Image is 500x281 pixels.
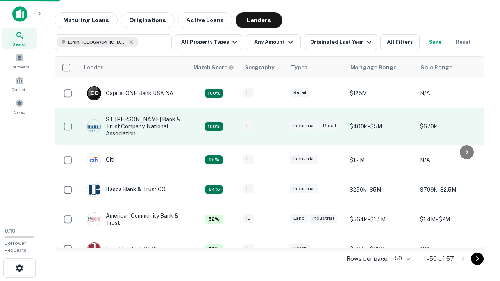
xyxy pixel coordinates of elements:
td: $670k [416,108,486,145]
button: Originations [121,12,175,28]
div: Capitalize uses an advanced AI algorithm to match your search with the best lender. The match sco... [205,89,223,98]
div: IL [243,214,254,223]
a: Borrowers [2,50,37,71]
th: Lender [79,57,189,78]
button: Maturing Loans [55,12,118,28]
button: All Property Types [175,34,243,50]
button: Save your search to get updates of matches that match your search criteria. [423,34,448,50]
div: Capital ONE Bank USA NA [87,86,173,100]
img: picture [87,183,101,196]
div: Republic Bank Of Chicago [87,242,173,256]
div: Industrial [290,121,318,130]
th: Sale Range [416,57,486,78]
div: American Community Bank & Trust [87,212,181,226]
button: Reset [451,34,476,50]
span: 0 / 10 [5,228,16,234]
div: IL [243,121,254,130]
span: Search [12,41,27,47]
div: Land [290,214,308,223]
div: Lender [84,63,103,72]
td: N/A [416,78,486,108]
div: Itasca Bank & Trust CO. [87,183,166,197]
div: Retail [290,244,310,253]
th: Geography [239,57,286,78]
span: Borrowers [10,64,29,70]
div: Capitalize uses an advanced AI algorithm to match your search with the best lender. The match sco... [205,122,223,131]
div: Sale Range [421,63,452,72]
button: Active Loans [178,12,232,28]
div: Industrial [290,155,318,164]
div: Mortgage Range [350,63,396,72]
div: Retail [320,121,339,130]
td: N/A [416,234,486,264]
td: $564k - $1.5M [346,205,416,234]
td: $500k - $880.5k [346,234,416,264]
span: Saved [14,109,25,115]
div: Types [291,63,307,72]
th: Mortgage Range [346,57,416,78]
p: C O [90,89,98,98]
button: All Filters [380,34,420,50]
button: Go to next page [471,253,484,265]
div: Capitalize uses an advanced AI algorithm to match your search with the best lender. The match sco... [205,244,223,254]
img: capitalize-icon.png [12,6,27,22]
div: 50 [392,253,411,264]
div: IL [243,155,254,164]
div: IL [243,244,254,253]
td: $799k - $2.5M [416,175,486,205]
h6: Match Score [193,63,232,72]
div: Retail [290,88,310,97]
img: picture [87,242,101,256]
div: IL [243,184,254,193]
div: Capitalize uses an advanced AI algorithm to match your search with the best lender. The match sco... [205,185,223,194]
div: ST. [PERSON_NAME] Bank & Trust Company, National Association [87,116,181,137]
img: picture [87,120,101,133]
a: Search [2,28,37,49]
button: Lenders [236,12,282,28]
div: Capitalize uses an advanced AI algorithm to match your search with the best lender. The match sco... [205,155,223,165]
button: Originated Last Year [304,34,377,50]
div: Originated Last Year [310,37,374,47]
td: N/A [416,145,486,175]
p: 1–50 of 57 [424,254,454,263]
td: $1.4M - $2M [416,205,486,234]
th: Types [286,57,346,78]
button: Any Amount [246,34,301,50]
td: $125M [346,78,416,108]
td: $400k - $5M [346,108,416,145]
div: Geography [244,63,275,72]
div: Industrial [290,184,318,193]
span: Elgin, [GEOGRAPHIC_DATA], [GEOGRAPHIC_DATA] [68,39,127,46]
img: picture [87,213,101,226]
td: $250k - $5M [346,175,416,205]
th: Capitalize uses an advanced AI algorithm to match your search with the best lender. The match sco... [189,57,239,78]
div: Citi [87,153,114,167]
div: Capitalize uses an advanced AI algorithm to match your search with the best lender. The match sco... [205,215,223,224]
iframe: Chat Widget [461,219,500,256]
span: Contacts [12,86,27,92]
div: Industrial [309,214,337,223]
p: Rows per page: [346,254,389,263]
td: $1.2M [346,145,416,175]
span: Borrower Requests [5,240,27,253]
a: Contacts [2,73,37,94]
div: IL [243,88,254,97]
a: Saved [2,96,37,117]
div: Capitalize uses an advanced AI algorithm to match your search with the best lender. The match sco... [193,63,234,72]
img: picture [87,153,101,167]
